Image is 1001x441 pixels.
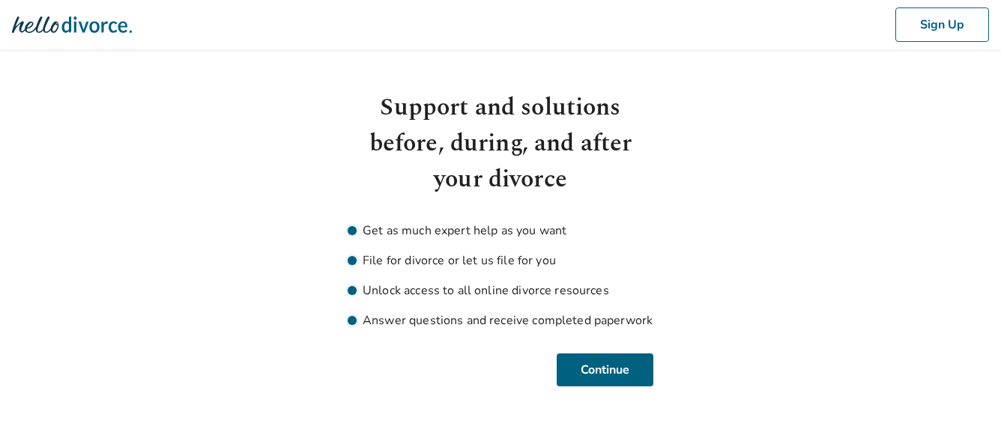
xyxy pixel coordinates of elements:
[348,252,653,270] li: File for divorce or let us file for you
[348,90,653,198] h1: Support and solutions before, during, and after your divorce
[348,311,653,329] li: Answer questions and receive completed paperwork
[348,222,653,240] li: Get as much expert help as you want
[895,7,989,42] button: Sign Up
[12,10,132,40] img: Hello Divorce Logo
[348,282,653,299] li: Unlock access to all online divorce resources
[557,353,653,386] button: Continue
